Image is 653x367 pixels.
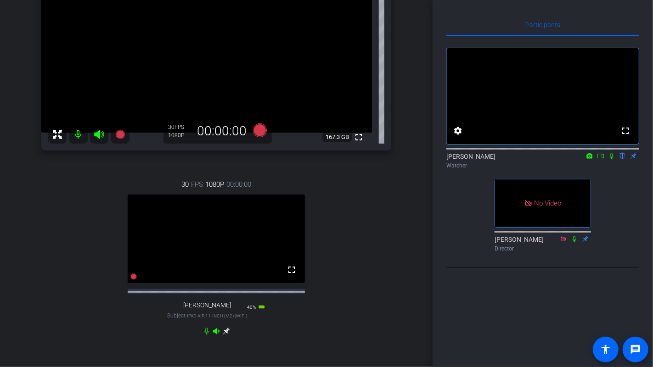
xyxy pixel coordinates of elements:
span: FPS [191,179,203,189]
div: [PERSON_NAME] [495,235,591,253]
span: FPS [175,124,184,130]
mat-icon: battery_std [258,303,265,311]
mat-icon: fullscreen [620,125,631,136]
div: Watcher [446,161,639,170]
span: 167.3 GB [322,132,352,143]
span: 1080P [205,179,224,189]
mat-icon: fullscreen [286,264,297,275]
span: - [186,312,187,319]
span: 30 [181,179,189,189]
mat-icon: flip [617,151,628,160]
span: No Video [534,199,561,207]
span: [PERSON_NAME] [184,301,231,309]
span: iPad Air 11-inch (M2) (WiFi) [187,313,248,318]
div: 00:00:00 [191,123,253,139]
div: 30 [168,123,191,131]
div: [PERSON_NAME] [446,152,639,170]
mat-icon: fullscreen [353,132,364,143]
div: 1080P [168,132,191,139]
mat-icon: accessibility [600,344,611,355]
span: 00:00:00 [226,179,251,189]
mat-icon: settings [452,125,463,136]
span: Subject [168,311,248,320]
span: Participants [525,22,560,28]
mat-icon: message [630,344,641,355]
div: Director [495,245,591,253]
span: 40% [248,305,256,310]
